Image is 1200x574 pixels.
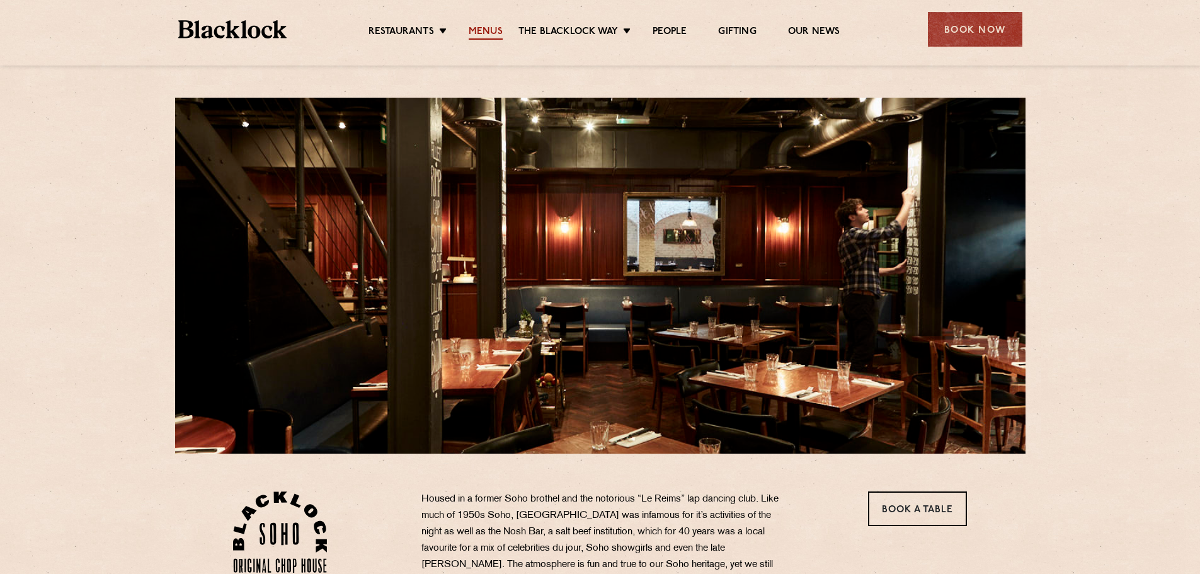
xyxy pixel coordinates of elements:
[178,20,287,38] img: BL_Textured_Logo-footer-cropped.svg
[369,26,434,40] a: Restaurants
[868,491,967,526] a: Book a Table
[653,26,687,40] a: People
[469,26,503,40] a: Menus
[518,26,618,40] a: The Blacklock Way
[928,12,1022,47] div: Book Now
[718,26,756,40] a: Gifting
[788,26,840,40] a: Our News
